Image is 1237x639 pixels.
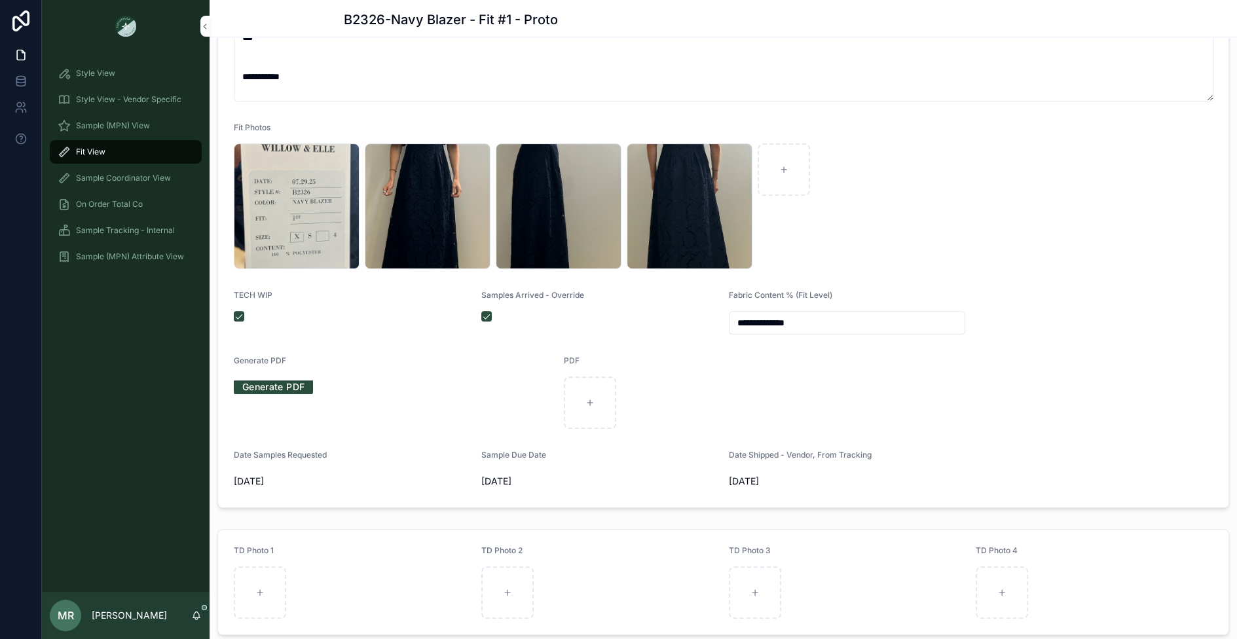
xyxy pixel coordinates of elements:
span: Fabric Content % (Fit Level) [729,290,832,300]
a: Style View - Vendor Specific [50,88,202,111]
a: Sample Coordinator View [50,166,202,190]
span: Style View - Vendor Specific [76,94,181,105]
span: Sample Coordinator View [76,173,171,183]
span: TD Photo 4 [976,545,1018,555]
span: Sample Tracking - Internal [76,225,175,236]
span: [DATE] [729,475,966,488]
span: Date Samples Requested [234,450,327,460]
a: Sample (MPN) Attribute View [50,245,202,268]
span: Fit View [76,147,105,157]
a: Sample Tracking - Internal [50,219,202,242]
span: TD Photo 2 [481,545,523,555]
span: [DATE] [234,475,471,488]
img: App logo [115,16,136,37]
a: Sample (MPN) View [50,114,202,137]
a: On Order Total Co [50,192,202,216]
div: scrollable content [42,52,210,285]
span: Sample Due Date [481,450,546,460]
span: PDF [564,356,580,365]
span: Sample (MPN) View [76,120,150,131]
span: Sample (MPN) Attribute View [76,251,184,262]
span: Fit Photos [234,122,270,132]
span: Generate PDF [234,356,286,365]
a: Style View [50,62,202,85]
span: [DATE] [481,475,718,488]
p: [PERSON_NAME] [92,609,167,622]
a: Generate PDF [234,376,313,397]
span: Samples Arrived - Override [481,290,584,300]
span: Date Shipped - Vendor, From Tracking [729,450,872,460]
a: Fit View [50,140,202,164]
span: TD Photo 3 [729,545,771,555]
span: MR [58,608,74,623]
span: TD Photo 1 [234,545,274,555]
span: On Order Total Co [76,199,143,210]
span: Style View [76,68,115,79]
h1: B2326-Navy Blazer - Fit #1 - Proto [344,10,558,29]
span: TECH WIP [234,290,272,300]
